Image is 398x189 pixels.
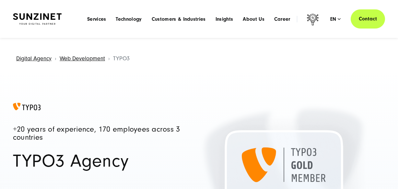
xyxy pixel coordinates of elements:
span: TYPO3 [113,55,130,62]
a: Services [87,16,106,22]
a: About Us [243,16,264,22]
div: en [330,16,341,22]
a: Technology [116,16,142,22]
img: TYPO3 Logo in orange und schwarz -TYPO3 Agentur für Entwicklung, Implementierung und Support [13,103,41,111]
a: Digital Agency [16,55,52,62]
img: SUNZINET Full Service Digital Agentur [13,13,62,25]
a: Web Development [60,55,105,62]
h4: +20 years of experience, 170 employees across 3 countries [13,125,183,142]
a: Customers & Industries [152,16,206,22]
h1: TYPO3 Agency [13,152,183,170]
a: Contact [351,9,385,29]
a: Insights [216,16,233,22]
a: Career [274,16,290,22]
